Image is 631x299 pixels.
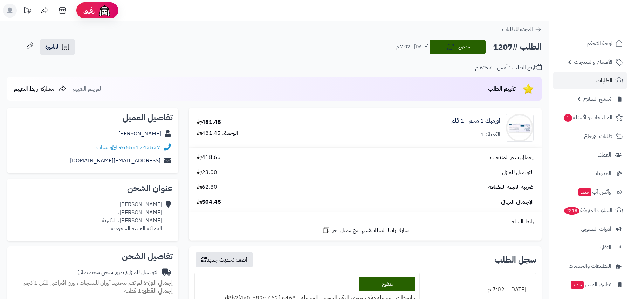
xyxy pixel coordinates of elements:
[197,118,221,126] div: 481.45
[493,40,542,54] h2: الطلب #1207
[494,256,536,264] h3: سجل الطلب
[553,72,627,89] a: الطلبات
[197,153,221,161] span: 418.65
[196,252,253,267] button: أضف تحديث جديد
[490,153,534,161] span: إجمالي سعر المنتجات
[596,168,611,178] span: المدونة
[45,43,60,51] span: الفاتورة
[322,226,409,235] a: شارك رابط السلة نفسها مع عميل آخر
[501,198,534,206] span: الإجمالي النهائي
[143,279,173,287] strong: إجمالي الوزن:
[141,287,173,295] strong: إجمالي القطع:
[488,85,516,93] span: تقييم الطلب
[553,239,627,256] a: التقارير
[451,117,500,125] a: أوزمبك 1 مجم - 1 قلم
[563,206,612,215] span: السلات المتروكة
[40,39,75,55] a: الفاتورة
[502,25,533,34] span: العودة للطلبات
[553,128,627,145] a: طلبات الإرجاع
[584,131,612,141] span: طلبات الإرجاع
[192,218,539,226] div: رابط السلة
[83,6,95,15] span: رفيق
[197,129,238,137] div: الوحدة: 481.45
[197,183,217,191] span: 62.80
[578,187,611,197] span: وآتس آب
[598,150,611,160] span: العملاء
[14,85,54,93] span: مشاركة رابط التقييم
[19,4,36,19] a: تحديثات المنصة
[578,188,591,196] span: جديد
[569,261,611,271] span: التطبيقات والخدمات
[431,283,531,297] div: [DATE] - 7:02 م
[563,113,612,123] span: المراجعات والأسئلة
[124,287,173,295] small: 1 قطعة
[332,227,409,235] span: شارك رابط السلة نفسها مع عميل آخر
[583,94,611,104] span: مُنشئ النماذج
[488,183,534,191] span: ضريبة القيمة المضافة
[102,201,162,232] div: [PERSON_NAME] [PERSON_NAME]، [PERSON_NAME]، البكيرية المملكة العربية السعودية
[23,279,142,287] span: لم تقم بتحديد أوزان للمنتجات ، وزن افتراضي للكل 1 كجم
[596,76,612,85] span: الطلبات
[506,114,533,142] img: 1752135870-Ozempic%201mg%201%20pen-90x90.jpg
[430,40,486,54] button: مدفوع
[13,184,173,193] h2: عنوان الشحن
[13,252,173,260] h2: تفاصيل الشحن
[564,207,580,215] span: 2218
[73,85,101,93] span: لم يتم التقييم
[570,280,611,290] span: تطبيق المتجر
[13,113,173,122] h2: تفاصيل العميل
[553,35,627,52] a: لوحة التحكم
[587,39,612,48] span: لوحة التحكم
[197,198,221,206] span: 504.45
[571,281,584,289] span: جديد
[97,4,111,18] img: ai-face.png
[553,221,627,237] a: أدوات التسويق
[481,131,500,139] div: الكمية: 1
[574,57,612,67] span: الأقسام والمنتجات
[96,143,117,152] a: واتساب
[598,243,611,252] span: التقارير
[502,168,534,176] span: التوصيل للمنزل
[553,146,627,163] a: العملاء
[14,85,66,93] a: مشاركة رابط التقييم
[553,258,627,274] a: التطبيقات والخدمات
[553,276,627,293] a: تطبيق المتجرجديد
[359,277,415,291] div: مدفوع
[553,183,627,200] a: وآتس آبجديد
[118,130,161,138] a: [PERSON_NAME]
[396,43,428,50] small: [DATE] - 7:02 م
[77,269,159,277] div: التوصيل للمنزل
[77,268,127,277] span: ( طرق شحن مخصصة )
[475,64,542,72] div: تاريخ الطلب : أمس - 6:57 م
[118,143,160,152] a: 966551243537
[502,25,542,34] a: العودة للطلبات
[583,13,624,28] img: logo-2.png
[553,165,627,182] a: المدونة
[553,109,627,126] a: المراجعات والأسئلة1
[553,202,627,219] a: السلات المتروكة2218
[70,157,160,165] a: [EMAIL_ADDRESS][DOMAIN_NAME]
[197,168,217,176] span: 23.00
[563,114,572,122] span: 1
[581,224,611,234] span: أدوات التسويق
